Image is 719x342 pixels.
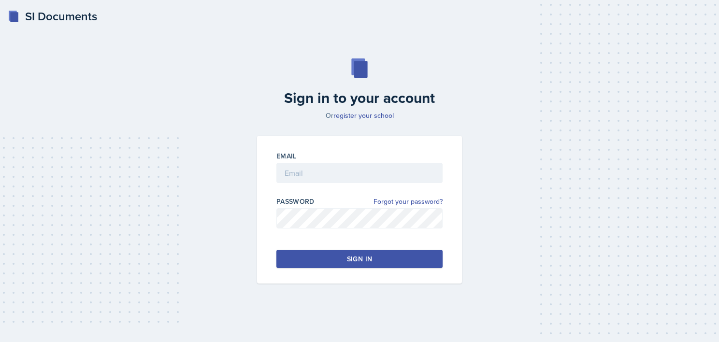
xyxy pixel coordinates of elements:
h2: Sign in to your account [251,89,468,107]
a: register your school [333,111,394,120]
a: SI Documents [8,8,97,25]
input: Email [276,163,443,183]
label: Email [276,151,297,161]
a: Forgot your password? [374,197,443,207]
div: Sign in [347,254,372,264]
p: Or [251,111,468,120]
button: Sign in [276,250,443,268]
label: Password [276,197,315,206]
